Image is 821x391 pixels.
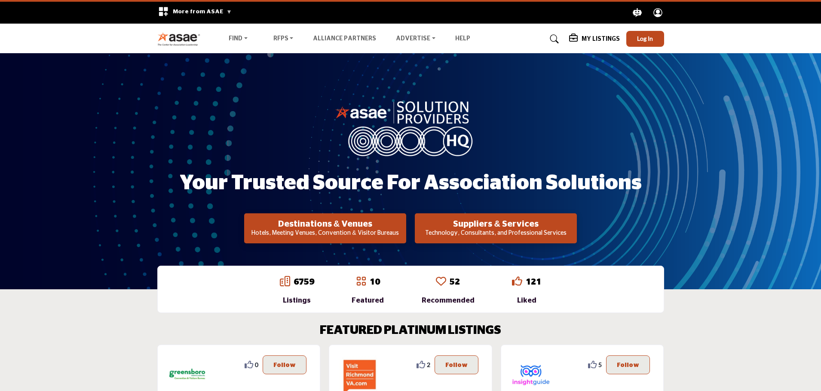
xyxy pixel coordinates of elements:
[637,35,653,42] span: Log In
[157,32,205,46] img: Site Logo
[352,295,384,306] div: Featured
[244,213,406,243] button: Destinations & Venues Hotels, Meeting Venues, Convention & Visitor Bureaus
[255,360,258,369] span: 0
[263,355,306,374] button: Follow
[280,295,314,306] div: Listings
[436,276,446,288] a: Go to Recommended
[370,278,380,286] a: 10
[294,278,314,286] a: 6759
[512,295,541,306] div: Liked
[415,213,577,243] button: Suppliers & Services Technology, Consultants, and Professional Services
[313,36,376,42] a: Alliance Partners
[598,360,602,369] span: 5
[356,276,366,288] a: Go to Featured
[606,355,650,374] button: Follow
[569,34,620,44] div: My Listings
[542,32,564,46] a: Search
[422,295,475,306] div: Recommended
[617,360,639,370] p: Follow
[427,360,430,369] span: 2
[247,229,404,238] p: Hotels, Meeting Venues, Convention & Visitor Bureaus
[173,9,232,15] span: More from ASAE
[417,229,574,238] p: Technology, Consultants, and Professional Services
[455,36,470,42] a: Help
[153,2,237,24] div: More from ASAE
[247,219,404,229] h2: Destinations & Venues
[273,360,296,370] p: Follow
[582,35,620,43] h5: My Listings
[390,33,441,45] a: Advertise
[335,99,486,156] img: image
[526,278,541,286] a: 121
[435,355,478,374] button: Follow
[445,360,468,370] p: Follow
[320,324,501,338] h2: FEATURED PLATINUM LISTINGS
[267,33,300,45] a: RFPs
[512,276,522,286] i: Go to Liked
[626,31,664,47] button: Log In
[223,33,254,45] a: Find
[417,219,574,229] h2: Suppliers & Services
[450,278,460,286] a: 52
[180,170,642,197] h1: Your Trusted Source for Association Solutions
